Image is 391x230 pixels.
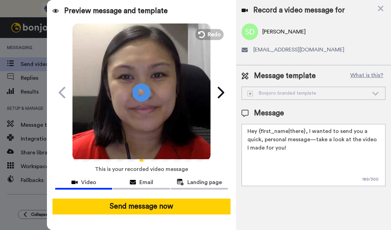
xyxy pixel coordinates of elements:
img: demo-template.svg [247,91,253,96]
span: Message [254,108,284,118]
span: Message template [254,71,316,81]
span: Email [139,178,153,186]
span: Video [81,178,96,186]
textarea: Hey {first_name|there}, I wanted to send you a quick, personal message—take a look at the video I... [242,124,385,186]
span: Landing page [187,178,222,186]
button: What is this? [348,71,385,81]
span: This is your recorded video message [95,162,188,177]
button: Send message now [52,199,231,214]
div: Bonjoro branded template [247,90,369,97]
